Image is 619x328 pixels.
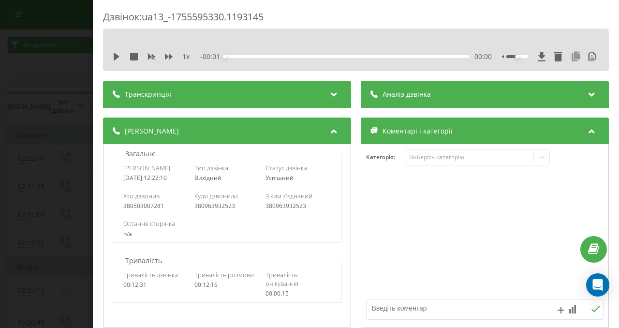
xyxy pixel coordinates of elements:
[265,164,307,172] span: Статус дзвінка
[265,203,330,209] div: 380963932523
[586,273,609,297] div: Open Intercom Messenger
[123,164,170,172] span: [PERSON_NAME]
[125,126,179,136] span: [PERSON_NAME]
[223,55,227,59] div: Accessibility label
[194,203,259,209] div: 380963932523
[409,153,530,161] div: Виберіть категорію
[123,175,188,181] div: [DATE] 12:22:10
[103,10,609,29] div: Дзвінок : ua13_-1755595330.1193145
[474,52,492,61] span: 00:00
[194,270,254,279] span: Тривалість розмови
[123,192,160,200] span: Хто дзвонив
[123,270,178,279] span: Тривалість дзвінка
[265,192,312,200] span: З ким з'єднаний
[123,149,158,159] p: Загальне
[194,164,228,172] span: Тип дзвінка
[123,231,330,238] div: n/a
[265,270,330,288] span: Тривалість очікування
[194,174,221,182] span: Вихідний
[123,219,175,228] span: Остання сторінка
[123,203,188,209] div: 380503007281
[383,89,431,99] span: Аналіз дзвінка
[265,174,294,182] span: Успішний
[515,55,519,59] div: Accessibility label
[366,154,405,161] h4: Категорія :
[383,126,453,136] span: Коментарі і категорії
[182,52,190,61] span: 1 x
[200,52,225,61] span: - 00:01
[125,89,171,99] span: Транскрипція
[194,192,238,200] span: Куди дзвонили
[123,256,164,266] p: Тривалість
[265,290,330,297] div: 00:00:15
[194,282,259,288] div: 00:12:16
[123,282,188,288] div: 00:12:31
